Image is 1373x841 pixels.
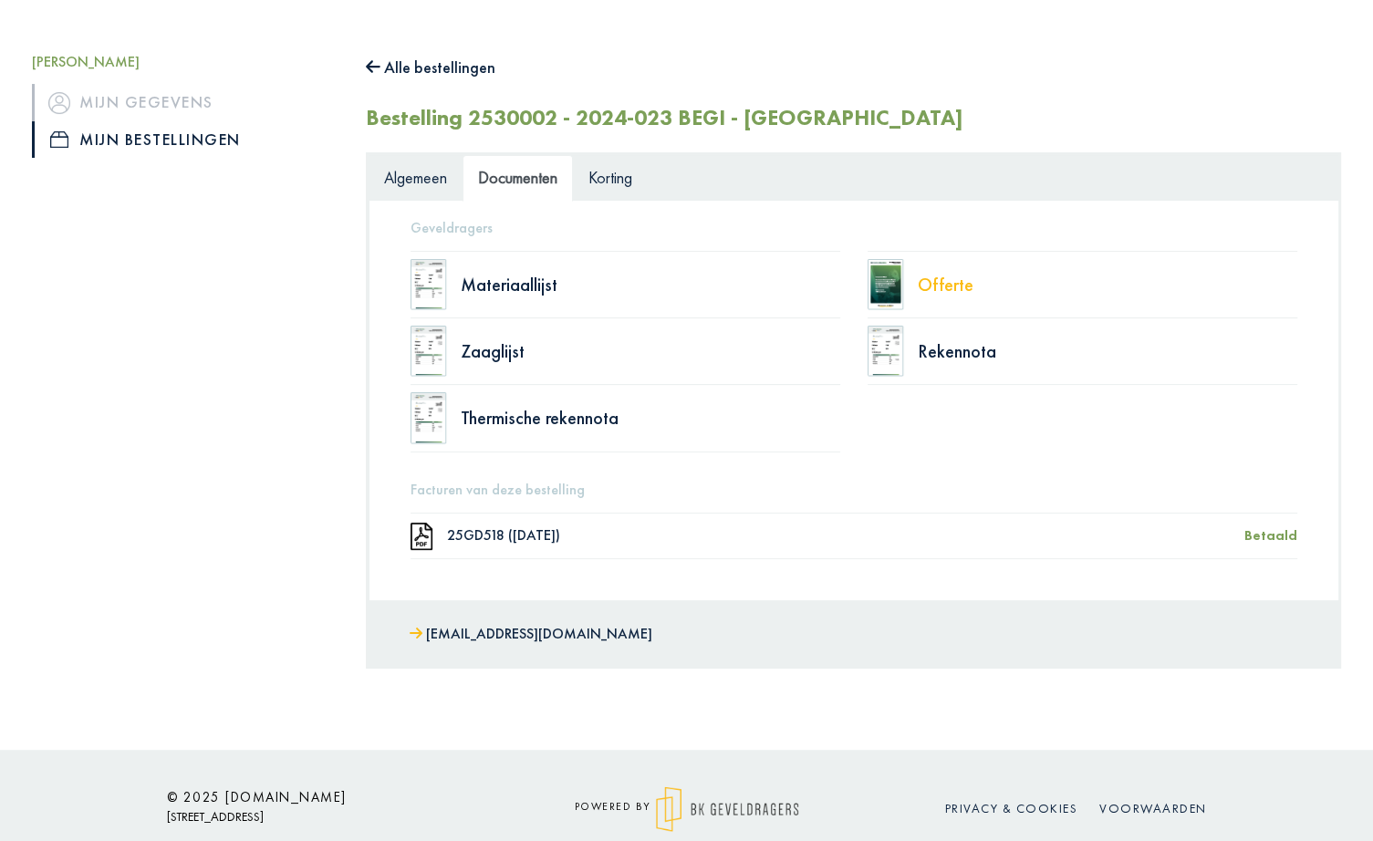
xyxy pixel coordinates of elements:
button: Alle bestellingen [366,53,495,82]
div: Rekennota [918,342,1297,360]
div: powered by [523,786,851,832]
div: Thermische rekennota [461,409,840,427]
h2: Bestelling 2530002 - 2024-023 BEGI - [GEOGRAPHIC_DATA] [366,105,963,131]
div: Materiaallijst [461,275,840,294]
img: icon [48,92,70,114]
span: Korting [588,167,632,188]
img: doc [411,259,447,310]
div: Zaaglijst [461,342,840,360]
div: Offerte [918,275,1297,294]
img: doc [411,523,433,551]
div: Betaald [1244,526,1297,545]
img: doc [868,259,904,310]
a: iconMijn bestellingen [32,121,338,158]
a: Privacy & cookies [945,800,1078,816]
a: iconMijn gegevens [32,84,338,120]
span: Algemeen [384,167,447,188]
ul: Tabs [369,155,1338,200]
a: [EMAIL_ADDRESS][DOMAIN_NAME] [410,621,652,648]
span: Documenten [478,167,557,188]
img: doc [868,326,904,377]
div: 25GD518 ([DATE]) [447,528,1244,543]
img: doc [411,392,447,443]
h5: [PERSON_NAME] [32,53,338,70]
img: doc [411,326,447,377]
h5: Geveldragers [411,219,1297,236]
h6: © 2025 [DOMAIN_NAME] [167,789,495,805]
img: icon [50,131,68,148]
p: [STREET_ADDRESS] [167,805,495,828]
img: logo [656,786,799,832]
a: Voorwaarden [1099,800,1207,816]
h5: Facturen van deze bestelling [411,481,1297,498]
